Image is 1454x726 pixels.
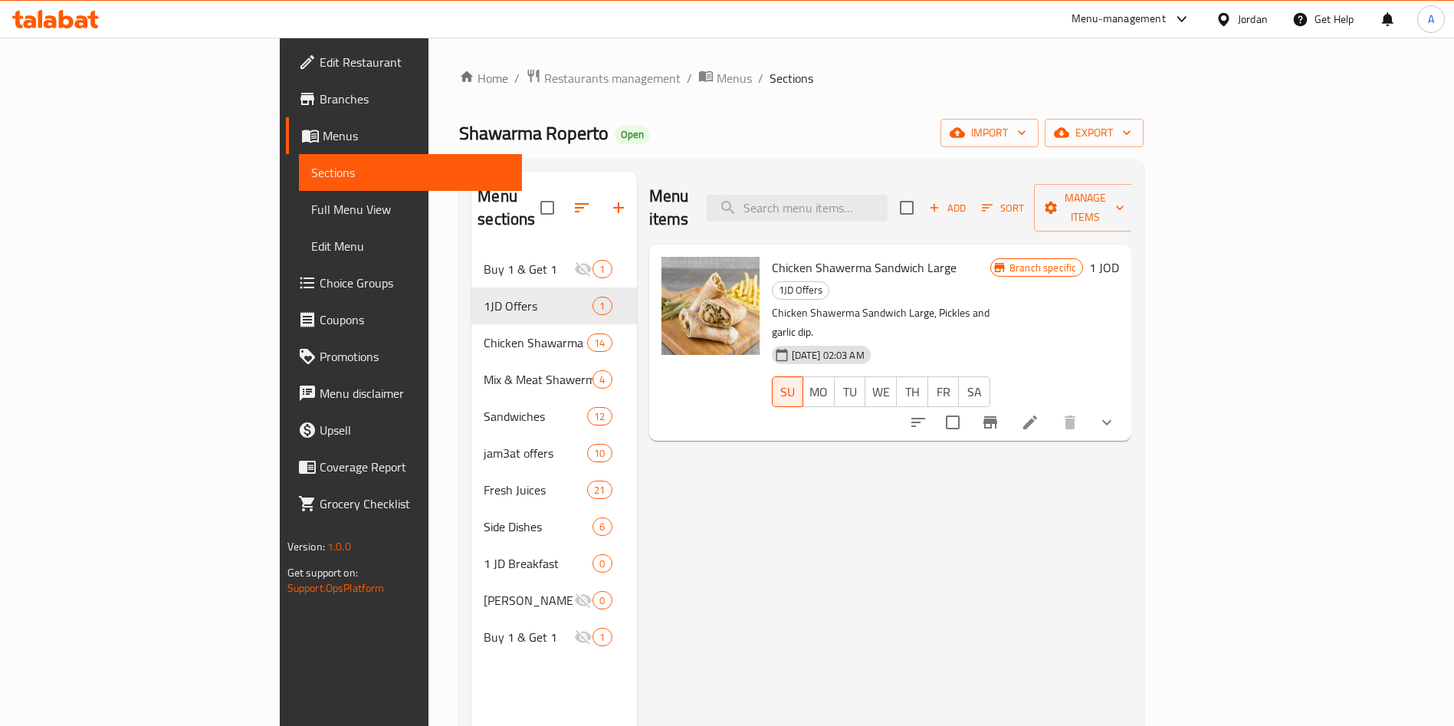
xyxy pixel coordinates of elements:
span: 21 [588,483,611,498]
span: [PERSON_NAME]'s snaps [484,591,574,609]
span: Grocery Checklist [320,494,510,513]
button: FR [927,376,960,407]
span: 1.0.0 [327,537,351,557]
span: WE [871,381,891,403]
span: Mix & Meat Shawerma Meals [484,370,592,389]
span: import [953,123,1026,143]
div: Buy 1 & Get 11 [471,251,636,287]
button: Branch-specific-item [972,404,1009,441]
span: Select to update [937,406,969,439]
span: Version: [287,537,325,557]
a: Edit Restaurant [286,44,523,80]
button: export [1045,119,1144,147]
button: Add [923,196,972,220]
div: items [587,333,612,352]
span: Select all sections [531,192,563,224]
span: Menus [717,69,752,87]
span: Branch specific [1003,261,1082,275]
span: Menu disclaimer [320,384,510,402]
h6: 1 JOD [1089,257,1119,278]
a: Upsell [286,412,523,448]
span: Add [927,199,968,217]
span: 1JD Offers [773,281,829,299]
span: Get support on: [287,563,358,583]
span: 4 [593,373,611,387]
a: Menus [286,117,523,154]
div: items [592,260,612,278]
div: items [592,370,612,389]
div: 1JD Offers [772,281,829,300]
span: A [1428,11,1434,28]
div: Fresh Juices [484,481,587,499]
button: Manage items [1034,184,1137,232]
div: Buy 1 & Get 11 [471,619,636,655]
div: Chicken Shawarma Meal14 [471,324,636,361]
span: Sections [770,69,813,87]
button: SU [772,376,804,407]
span: 1 JD Breakfast [484,554,592,573]
img: Chicken Shawerma Sandwich Large [661,257,760,355]
a: Grocery Checklist [286,485,523,522]
span: Manage items [1046,189,1124,227]
span: 1 [593,630,611,645]
button: WE [865,376,897,407]
span: 1 [593,299,611,314]
svg: Inactive section [574,260,592,278]
a: Menus [698,68,752,88]
div: items [592,628,612,646]
span: Full Menu View [311,200,510,218]
span: Coverage Report [320,458,510,476]
nav: Menu sections [471,245,636,662]
span: TH [903,381,922,403]
svg: Inactive section [574,628,592,646]
span: 10 [588,446,611,461]
span: 6 [593,520,611,534]
nav: breadcrumb [459,68,1144,88]
span: Choice Groups [320,274,510,292]
div: Sandwiches12 [471,398,636,435]
span: Chicken Shawarma Meal [484,333,587,352]
svg: Show Choices [1098,413,1116,432]
div: Buy 1 & Get 1 [484,260,574,278]
div: [PERSON_NAME]'s snaps0 [471,582,636,619]
span: 0 [593,593,611,608]
div: Jordan [1238,11,1268,28]
div: items [592,517,612,536]
span: SA [965,381,984,403]
span: TU [841,381,860,403]
span: 14 [588,336,611,350]
input: search [707,195,888,222]
div: items [592,554,612,573]
div: Fresh Juices21 [471,471,636,508]
div: Roberto's snaps [484,591,574,609]
div: Menu-management [1072,10,1166,28]
button: MO [802,376,835,407]
span: Menus [323,126,510,145]
span: Sandwiches [484,407,587,425]
a: Coverage Report [286,448,523,485]
a: Menu disclaimer [286,375,523,412]
span: Edit Menu [311,237,510,255]
span: Upsell [320,421,510,439]
p: Chicken Shawerma Sandwich Large, Pickles and garlic dip. [772,304,991,342]
span: 1 [593,262,611,277]
span: 12 [588,409,611,424]
span: Promotions [320,347,510,366]
div: 1JD Offers1 [471,287,636,324]
span: Coupons [320,310,510,329]
span: [DATE] 02:03 AM [786,348,871,363]
span: Chicken Shawerma Sandwich Large [772,256,957,279]
span: Edit Restaurant [320,53,510,71]
span: Sort items [972,196,1034,220]
span: 1JD Offers [484,297,592,315]
span: MO [809,381,829,403]
span: Open [615,128,650,141]
a: Choice Groups [286,264,523,301]
a: Support.OpsPlatform [287,578,385,598]
svg: Inactive section [574,591,592,609]
div: items [592,591,612,609]
a: Edit Menu [299,228,523,264]
span: 0 [593,557,611,571]
span: Sort [982,199,1024,217]
span: SU [779,381,798,403]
